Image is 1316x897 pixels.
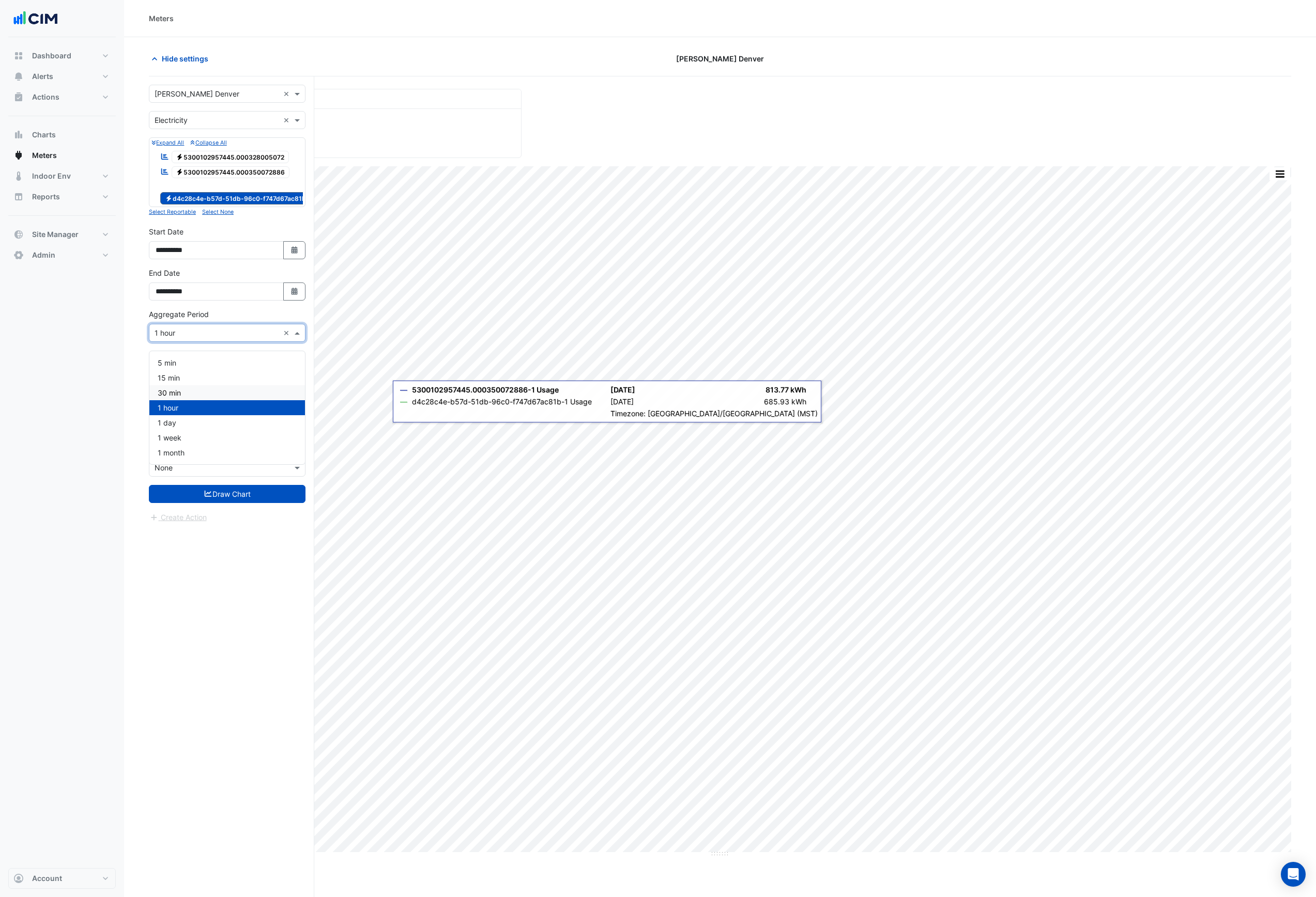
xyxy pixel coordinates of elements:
[13,130,24,140] app-icon: Charts
[13,92,24,102] app-icon: Actions
[8,186,116,207] button: Reports
[32,51,71,61] span: Dashboard
[12,8,59,29] img: Company Logo
[283,327,292,338] span: Clear
[158,418,176,427] span: 1 day
[8,224,116,245] button: Site Manager
[149,209,196,215] small: Select Reportable
[160,152,170,161] fa-icon: Reportable
[149,13,174,24] div: Meters
[283,88,292,99] span: Clear
[158,358,176,367] span: 5 min
[32,92,59,102] span: Actions
[149,512,207,521] app-escalated-ticket-create-button: Please draw the charts first
[32,130,56,140] span: Charts
[8,124,116,145] button: Charts
[149,226,183,237] label: Start Date
[172,166,290,179] span: 5300102957445.000350072886
[160,192,311,204] span: d4c28c4e-b57d-51db-96c0-f747d67ac81b
[172,151,289,163] span: 5300102957445.000328005072
[32,71,53,82] span: Alerts
[13,250,24,260] app-icon: Admin
[32,192,60,202] span: Reports
[13,71,24,82] app-icon: Alerts
[190,139,226,146] small: Collapse All
[158,403,178,412] span: 1 hour
[8,45,116,66] button: Dashboard
[13,150,24,161] app-icon: Meters
[8,87,116,107] button: Actions
[176,168,183,176] fa-icon: Electricity
[158,373,180,382] span: 15 min
[176,153,183,161] fa-icon: Electricity
[283,115,292,125] span: Clear
[190,138,226,147] button: Collapse All
[290,246,299,255] fa-icon: Select Date
[32,171,71,181] span: Indoor Env
[32,229,79,240] span: Site Manager
[149,267,180,278] label: End Date
[151,138,184,147] button: Expand All
[149,207,196,216] button: Select Reportable
[149,350,180,361] label: Group By
[13,171,24,181] app-icon: Indoor Env
[1269,167,1290,180] button: More Options
[149,485,305,503] button: Draw Chart
[676,53,764,64] span: [PERSON_NAME] Denver
[158,448,185,457] span: 1 month
[8,66,116,87] button: Alerts
[165,194,173,202] fa-icon: Electricity
[8,245,116,265] button: Admin
[149,89,521,109] div: Current Period Total
[158,132,511,145] div: 7,368 kWh
[32,250,55,260] span: Admin
[1281,862,1306,887] div: Open Intercom Messenger
[162,53,208,64] span: Hide settings
[290,287,299,296] fa-icon: Select Date
[8,166,116,186] button: Indoor Env
[13,229,24,240] app-icon: Site Manager
[13,51,24,61] app-icon: Dashboard
[32,150,57,161] span: Meters
[158,117,513,128] div: ([DATE] )
[13,192,24,202] app-icon: Reports
[151,139,184,146] small: Expand All
[202,209,234,215] small: Select None
[149,50,215,68] button: Hide settings
[158,388,181,397] span: 30 min
[32,873,62,884] span: Account
[8,868,116,889] button: Account
[149,351,305,465] ng-dropdown-panel: Options list
[202,207,234,216] button: Select None
[8,145,116,166] button: Meters
[160,167,170,176] fa-icon: Reportable
[149,309,209,320] label: Aggregate Period
[158,433,181,442] span: 1 week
